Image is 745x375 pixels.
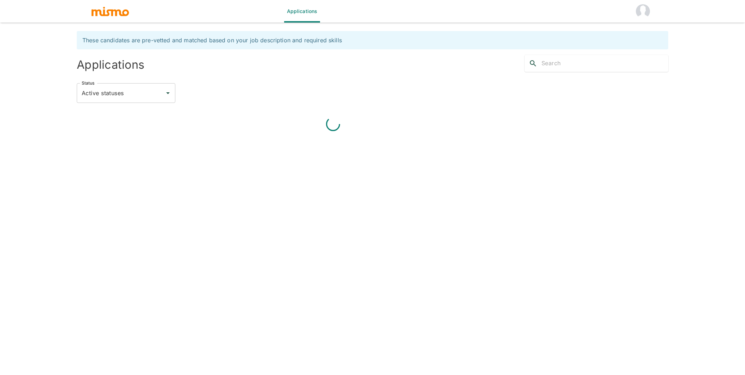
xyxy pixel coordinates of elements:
input: Search [541,58,668,69]
img: Kaelio HM [636,4,650,18]
h4: Applications [77,58,370,72]
label: Status [82,80,94,86]
button: search [525,55,541,72]
span: These candidates are pre-vetted and matched based on your job description and required skills [82,37,342,44]
button: Open [163,88,173,98]
img: logo [91,6,130,17]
